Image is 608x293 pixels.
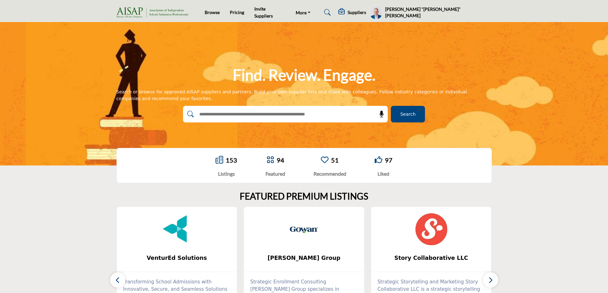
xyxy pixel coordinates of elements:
a: Browse [205,10,220,15]
div: Search or browse for approved AISAP suppliers and partners. Build your own supplier lists and sha... [117,89,492,102]
a: 94 [277,156,284,164]
a: 153 [226,156,237,164]
i: Go to Liked [375,156,382,164]
b: Story Collaborative LLC [381,250,482,267]
img: Site Logo [117,7,191,18]
a: Go to Recommended [321,156,329,165]
a: Go to Featured [266,156,274,165]
b: Gowan Group [253,250,355,267]
h5: Suppliers [348,10,366,15]
div: Featured [265,170,285,178]
a: 51 [331,156,339,164]
div: Recommended [314,170,346,178]
div: Listings [216,170,237,178]
a: [PERSON_NAME] Group [244,250,364,267]
img: Gowan Group [288,213,320,245]
a: Pricing [230,10,244,15]
h1: Find. Review. Engage. [233,65,375,85]
h5: [PERSON_NAME] "[PERSON_NAME]" [PERSON_NAME] [385,6,491,18]
img: VenturEd Solutions [161,213,193,245]
button: Search [391,106,425,122]
h2: FEATURED PREMIUM LISTINGS [240,191,368,202]
a: Search [318,7,335,18]
a: Story Collaborative LLC [371,250,491,267]
button: Show hide supplier dropdown [369,5,383,19]
img: Story Collaborative LLC [415,213,447,245]
span: [PERSON_NAME] Group [253,254,355,262]
span: Search [400,111,415,118]
div: Suppliers [338,9,366,16]
b: VenturEd Solutions [126,250,228,267]
a: 97 [385,156,392,164]
a: VenturEd Solutions [117,250,237,267]
span: Story Collaborative LLC [381,254,482,262]
div: Liked [375,170,392,178]
a: More [291,8,315,17]
a: Invite Suppliers [254,6,273,18]
span: VenturEd Solutions [126,254,228,262]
